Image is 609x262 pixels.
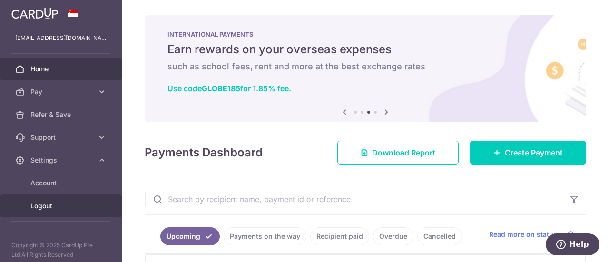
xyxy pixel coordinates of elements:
a: Download Report [337,141,459,165]
span: Settings [30,155,93,165]
span: Create Payment [505,147,563,158]
a: Recipient paid [310,227,369,245]
p: INTERNATIONAL PAYMENTS [167,30,563,38]
h5: Earn rewards on your overseas expenses [167,42,563,57]
span: Home [30,64,93,74]
span: Read more on statuses [489,230,565,239]
span: Pay [30,87,93,97]
span: Account [30,178,93,188]
a: Upcoming [160,227,220,245]
a: Overdue [373,227,413,245]
a: Use codeGLOBE185for 1.85% fee. [167,84,291,93]
iframe: Opens a widget where you can find more information [545,233,599,257]
span: Logout [30,201,93,211]
span: Refer & Save [30,110,93,119]
b: GLOBE185 [202,84,240,93]
img: CardUp [11,8,58,19]
p: [EMAIL_ADDRESS][DOMAIN_NAME] [15,33,107,43]
input: Search by recipient name, payment id or reference [145,184,563,214]
h4: Payments Dashboard [145,144,263,161]
span: Download Report [372,147,435,158]
a: Read more on statuses [489,230,574,239]
span: Support [30,133,93,142]
a: Payments on the way [224,227,306,245]
a: Cancelled [417,227,462,245]
a: Create Payment [470,141,586,165]
img: International Payment Banner [145,15,586,122]
h6: such as school fees, rent and more at the best exchange rates [167,61,563,72]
